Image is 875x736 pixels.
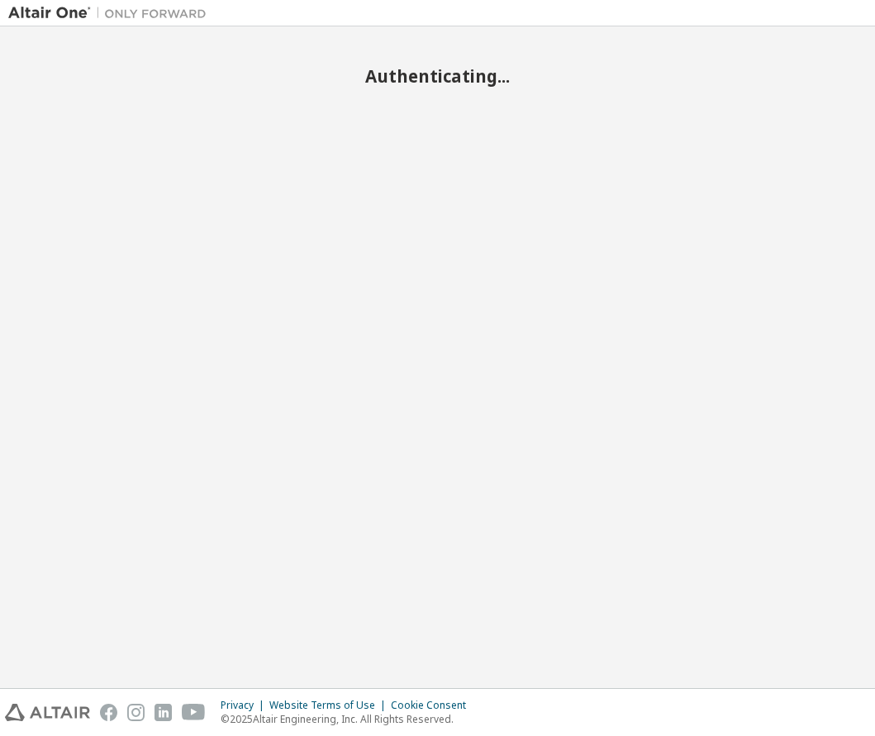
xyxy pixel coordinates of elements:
h2: Authenticating... [8,65,867,87]
div: Website Terms of Use [269,699,391,712]
img: youtube.svg [182,704,206,721]
p: © 2025 Altair Engineering, Inc. All Rights Reserved. [221,712,476,726]
img: Altair One [8,5,215,21]
img: linkedin.svg [155,704,172,721]
img: instagram.svg [127,704,145,721]
div: Privacy [221,699,269,712]
img: facebook.svg [100,704,117,721]
img: altair_logo.svg [5,704,90,721]
div: Cookie Consent [391,699,476,712]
